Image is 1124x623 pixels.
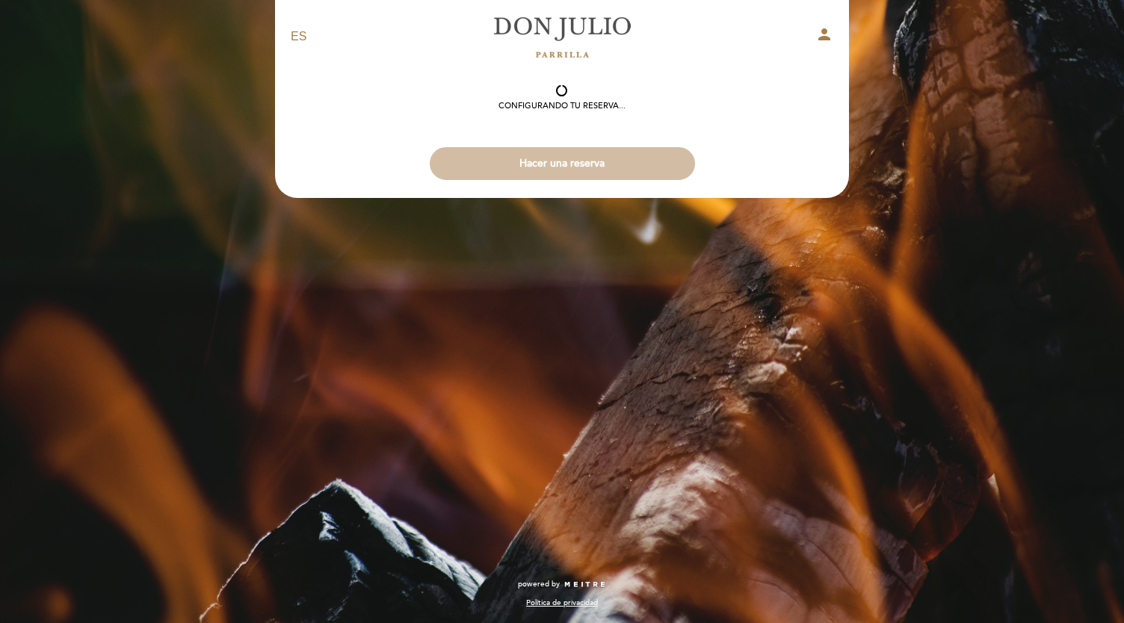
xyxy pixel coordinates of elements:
[815,25,833,43] i: person
[518,579,606,589] a: powered by
[526,598,598,608] a: Política de privacidad
[430,147,695,180] button: Hacer una reserva
[563,581,606,589] img: MEITRE
[518,579,560,589] span: powered by
[469,16,655,58] a: [PERSON_NAME]
[815,25,833,49] button: person
[498,100,626,112] div: Configurando tu reserva...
